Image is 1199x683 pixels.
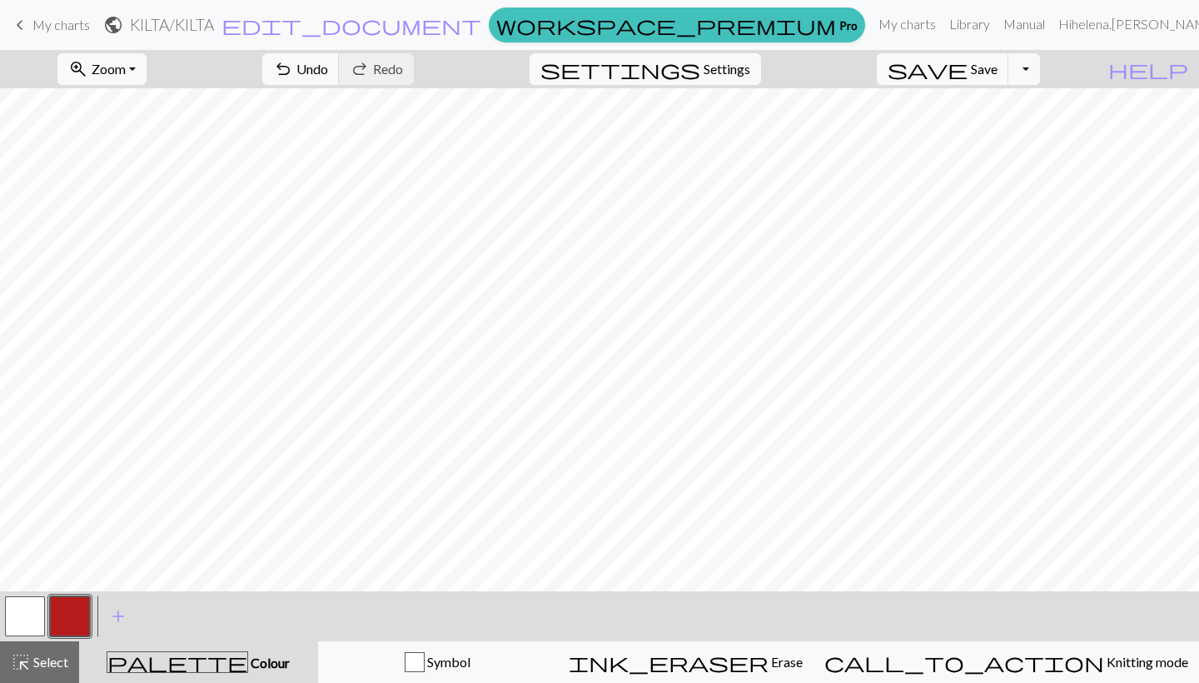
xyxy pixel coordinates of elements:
[79,641,318,683] button: Colour
[824,651,1104,674] span: call_to_action
[318,641,558,683] button: Symbol
[262,53,340,85] button: Undo
[92,61,126,77] span: Zoom
[10,13,30,37] span: keyboard_arrow_left
[704,59,750,79] span: Settings
[31,654,68,670] span: Select
[769,654,803,670] span: Erase
[1104,654,1188,670] span: Knitting mode
[558,641,813,683] button: Erase
[273,57,293,81] span: undo
[943,7,997,41] a: Library
[10,11,90,39] a: My charts
[11,651,31,674] span: highlight_alt
[489,7,865,42] a: Pro
[32,17,90,32] span: My charts
[530,53,761,85] button: SettingsSettings
[425,654,470,670] span: Symbol
[108,605,128,628] span: add
[496,13,836,37] span: workspace_premium
[877,53,1009,85] button: Save
[68,57,88,81] span: zoom_in
[107,651,247,674] span: palette
[813,641,1199,683] button: Knitting mode
[888,57,968,81] span: save
[248,655,290,671] span: Colour
[130,15,214,34] h2: KILTA / KILTA
[296,61,328,77] span: Undo
[872,7,943,41] a: My charts
[103,13,123,37] span: public
[540,57,700,81] span: settings
[971,61,998,77] span: Save
[221,13,481,37] span: edit_document
[57,53,147,85] button: Zoom
[569,651,769,674] span: ink_eraser
[1108,57,1188,81] span: help
[540,59,700,79] i: Settings
[997,7,1052,41] a: Manual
